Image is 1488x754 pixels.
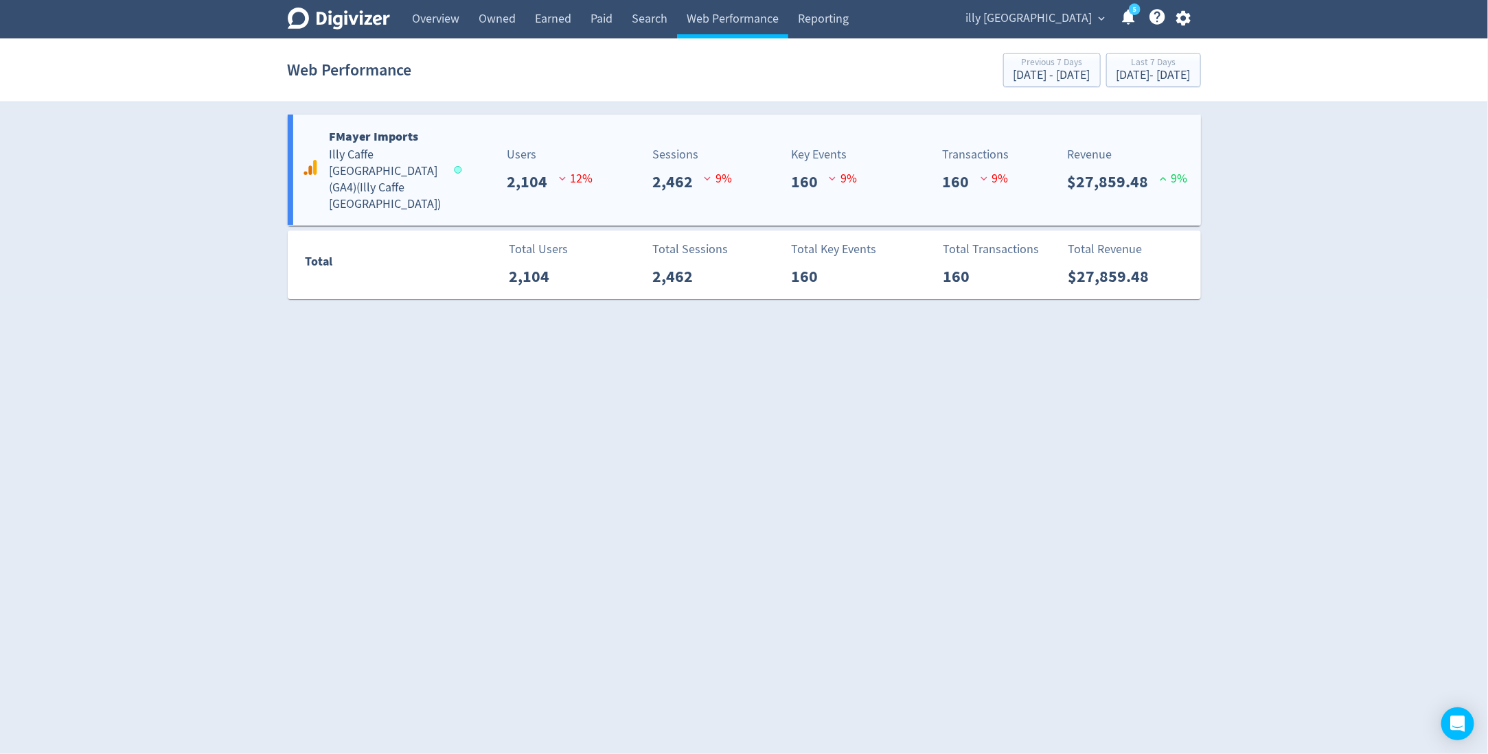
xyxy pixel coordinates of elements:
[1003,53,1101,87] button: Previous 7 Days[DATE] - [DATE]
[1129,3,1141,15] a: 5
[791,264,829,289] p: 160
[1117,69,1191,82] div: [DATE] - [DATE]
[943,169,981,194] p: 160
[1068,264,1160,289] p: $27,859.48
[1068,169,1160,194] p: $27,859.48
[652,240,728,259] p: Total Sessions
[961,8,1109,30] button: illy [GEOGRAPHIC_DATA]
[943,145,1009,164] p: Transactions
[302,159,319,176] svg: Google Analytics
[1096,12,1108,25] span: expand_more
[1160,169,1188,188] p: 9 %
[559,169,593,188] p: 12 %
[1117,58,1191,69] div: Last 7 Days
[652,169,704,194] p: 2,462
[288,115,1201,225] a: FMayer ImportsIlly Caffe [GEOGRAPHIC_DATA] (GA4)(Illy Caffe [GEOGRAPHIC_DATA])Users2,104 12%Sessi...
[943,240,1040,259] p: Total Transactions
[966,8,1092,30] span: illy [GEOGRAPHIC_DATA]
[1441,707,1474,740] div: Open Intercom Messenger
[829,169,857,188] p: 9 %
[509,240,568,259] p: Total Users
[1014,58,1090,69] div: Previous 7 Days
[791,169,829,194] p: 160
[507,145,537,164] p: Users
[1132,5,1136,14] text: 5
[791,240,876,259] p: Total Key Events
[1068,240,1143,259] p: Total Revenue
[943,264,981,289] p: 160
[454,166,466,174] span: Data last synced: 15 Sep 2025, 8:02pm (AEST)
[652,264,704,289] p: 2,462
[509,264,560,289] p: 2,104
[1106,53,1201,87] button: Last 7 Days[DATE]- [DATE]
[652,145,698,164] p: Sessions
[1068,145,1112,164] p: Revenue
[330,128,419,145] b: FMayer Imports
[791,145,847,164] p: Key Events
[1014,69,1090,82] div: [DATE] - [DATE]
[704,169,732,188] p: 9 %
[507,169,559,194] p: 2,104
[330,147,442,213] h5: Illy Caffe [GEOGRAPHIC_DATA] (GA4) ( Illy Caffe [GEOGRAPHIC_DATA] )
[288,48,412,92] h1: Web Performance
[305,252,439,278] div: Total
